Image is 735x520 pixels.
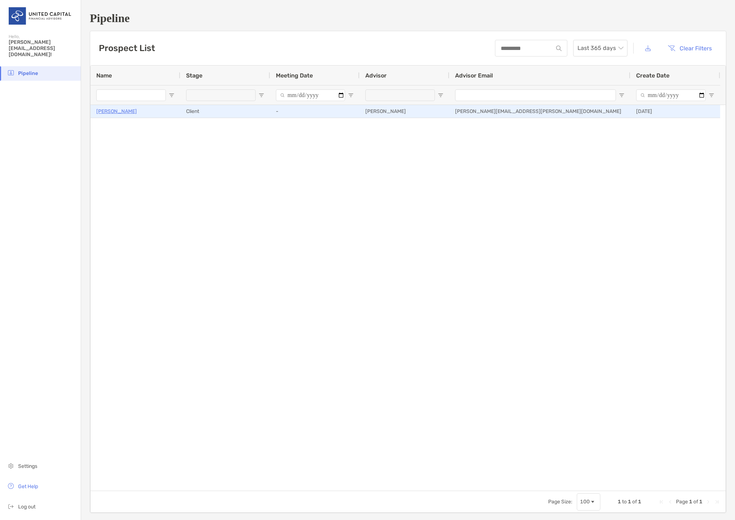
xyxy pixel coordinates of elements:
div: Client [180,105,270,118]
h3: Prospect List [99,43,155,53]
button: Open Filter Menu [438,92,444,98]
div: Page Size [577,493,600,511]
span: Get Help [18,483,38,490]
img: logout icon [7,502,15,511]
img: United Capital Logo [9,3,72,29]
span: Page [676,499,688,505]
button: Open Filter Menu [709,92,714,98]
div: 100 [580,499,590,505]
div: Page Size: [548,499,572,505]
input: Advisor Email Filter Input [455,89,616,101]
img: pipeline icon [7,68,15,77]
button: Open Filter Menu [348,92,354,98]
a: [PERSON_NAME] [96,107,137,116]
img: get-help icon [7,482,15,490]
div: [PERSON_NAME] [360,105,449,118]
span: Advisor [365,72,387,79]
div: Next Page [705,499,711,505]
span: 1 [699,499,702,505]
h1: Pipeline [90,12,726,25]
button: Clear Filters [662,40,717,56]
span: Stage [186,72,202,79]
span: of [632,499,637,505]
span: Advisor Email [455,72,493,79]
span: 1 [638,499,641,505]
img: input icon [556,46,562,51]
img: settings icon [7,461,15,470]
button: Open Filter Menu [169,92,175,98]
span: [PERSON_NAME][EMAIL_ADDRESS][DOMAIN_NAME]! [9,39,76,58]
div: Last Page [714,499,720,505]
input: Meeting Date Filter Input [276,89,345,101]
span: Last 365 days [577,40,623,56]
div: First Page [659,499,664,505]
span: 1 [689,499,692,505]
span: 1 [618,499,621,505]
div: - [270,105,360,118]
span: Log out [18,504,35,510]
span: Settings [18,463,37,469]
div: [PERSON_NAME][EMAIL_ADDRESS][PERSON_NAME][DOMAIN_NAME] [449,105,630,118]
input: Name Filter Input [96,89,166,101]
span: of [693,499,698,505]
span: Pipeline [18,70,38,76]
input: Create Date Filter Input [636,89,706,101]
button: Open Filter Menu [259,92,264,98]
span: Name [96,72,112,79]
button: Open Filter Menu [619,92,625,98]
div: [DATE] [630,105,720,118]
span: 1 [628,499,631,505]
span: to [622,499,627,505]
span: Create Date [636,72,669,79]
div: Previous Page [667,499,673,505]
span: Meeting Date [276,72,313,79]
